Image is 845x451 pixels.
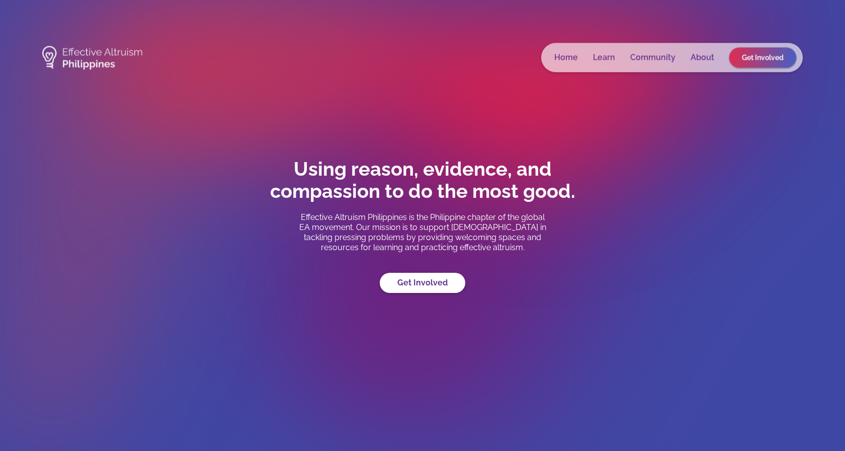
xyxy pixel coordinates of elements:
[742,53,784,61] span: Get Involved
[246,158,599,202] h1: Using reason, evidence, and compassion to do the most good.
[729,47,796,67] a: Get Involved
[380,273,465,293] a: Get Involved
[691,52,714,62] a: About
[630,52,675,62] a: Community
[297,212,548,253] p: Effective Altruism Philippines is the Philippine chapter of the global EA movement. Our mission i...
[554,52,578,62] a: Home
[593,52,615,62] a: Learn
